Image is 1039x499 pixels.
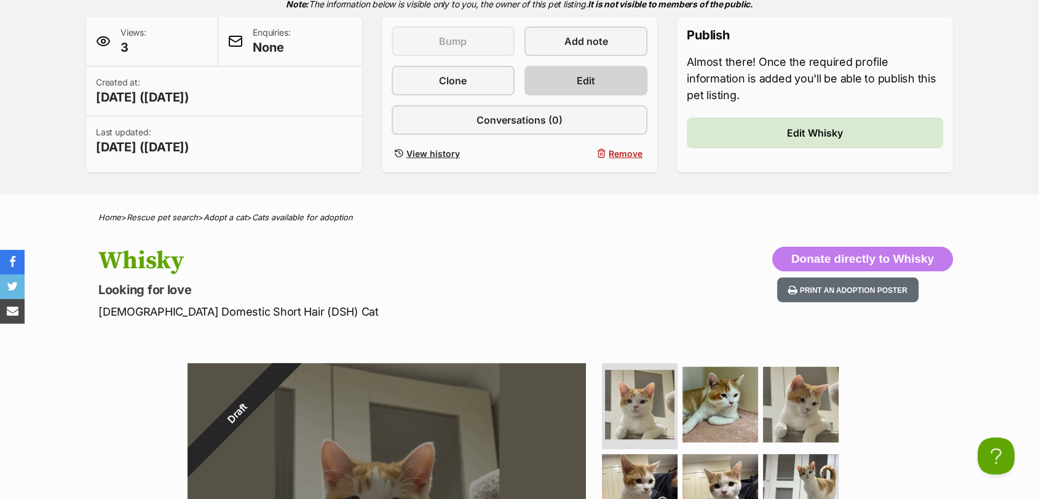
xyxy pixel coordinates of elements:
[98,281,618,298] p: Looking for love
[978,437,1014,474] iframe: Help Scout Beacon - Open
[127,212,198,222] a: Rescue pet search
[392,66,515,95] a: Clone
[392,145,515,162] a: View history
[687,118,943,148] a: Edit Whisky
[406,147,460,160] span: View history
[524,66,647,95] a: Edit
[203,212,247,222] a: Adopt a cat
[609,147,642,160] span: Remove
[682,367,758,442] img: Photo of Whisky
[439,34,467,49] span: Bump
[524,145,647,162] button: Remove
[253,26,290,56] p: Enquiries:
[577,73,595,88] span: Edit
[439,73,467,88] span: Clone
[687,54,943,103] p: Almost there! Once the required profile information is added you'll be able to publish this pet l...
[524,26,647,56] a: Add note
[159,335,315,490] div: Draft
[252,212,353,222] a: Cats available for adoption
[787,126,843,140] span: Edit Whisky
[476,113,563,127] span: Conversations (0)
[96,89,189,106] span: [DATE] ([DATE])
[772,247,953,271] button: Donate directly to Whisky
[96,76,189,106] p: Created at:
[253,39,290,56] span: None
[96,126,189,156] p: Last updated:
[687,26,943,44] p: Publish
[392,26,515,56] button: Bump
[120,39,146,56] span: 3
[68,213,971,222] div: > > >
[777,277,919,303] button: Print an adoption poster
[120,26,146,56] p: Views:
[392,105,648,135] a: Conversations (0)
[98,303,618,320] p: [DEMOGRAPHIC_DATA] Domestic Short Hair (DSH) Cat
[96,138,189,156] span: [DATE] ([DATE])
[98,247,618,275] h1: Whisky
[605,370,674,439] img: Photo of Whisky
[564,34,608,49] span: Add note
[763,367,839,442] img: Photo of Whisky
[98,212,121,222] a: Home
